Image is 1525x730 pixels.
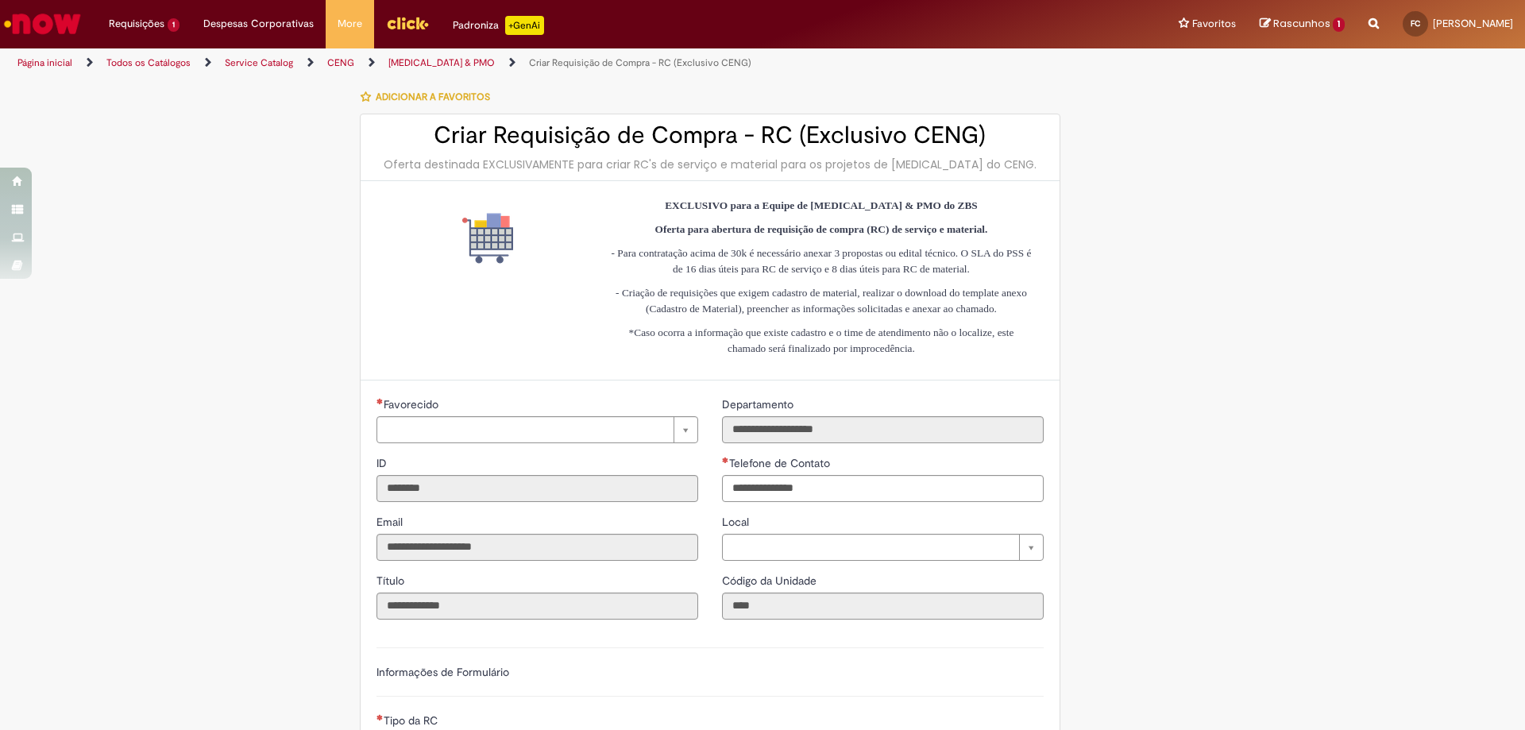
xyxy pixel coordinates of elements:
[376,665,509,679] label: Informações de Formulário
[384,397,442,411] span: Necessários - Favorecido
[1260,17,1345,32] a: Rascunhos
[1433,17,1513,30] span: [PERSON_NAME]
[376,455,390,471] label: Somente leitura - ID
[722,457,729,463] span: Obrigatório Preenchido
[1333,17,1345,32] span: 1
[376,574,407,588] span: Somente leitura - Título
[109,16,164,32] span: Requisições
[376,398,384,404] span: Necessários
[1192,16,1236,32] span: Favoritos
[722,396,797,412] label: Somente leitura - Departamento
[376,416,698,443] a: Limpar campo Favorecido
[17,56,72,69] a: Página inicial
[505,16,544,35] p: +GenAi
[12,48,1005,78] ul: Trilhas de página
[327,56,354,69] a: CENG
[106,56,191,69] a: Todos os Catálogos
[388,56,495,69] a: [MEDICAL_DATA] & PMO
[722,475,1044,502] input: Telefone de Contato
[629,326,1014,354] span: *Caso ocorra a informação que existe cadastro e o time de atendimento não o localize, este chamad...
[655,223,988,235] strong: Oferta para abertura de requisição de compra (RC) de serviço e material.
[338,16,362,32] span: More
[376,714,384,720] span: Necessários
[2,8,83,40] img: ServiceNow
[722,593,1044,620] input: Código da Unidade
[1411,18,1420,29] span: FC
[453,16,544,35] div: Padroniza
[376,515,406,529] span: Somente leitura - Email
[376,475,698,502] input: ID
[722,397,797,411] span: Somente leitura - Departamento
[1273,16,1330,31] span: Rascunhos
[225,56,293,69] a: Service Catalog
[168,18,180,32] span: 1
[462,213,513,264] img: Criar Requisição de Compra - RC (Exclusivo CENG)
[376,456,390,470] span: Somente leitura - ID
[722,515,752,529] span: Local
[722,573,820,589] label: Somente leitura - Código da Unidade
[722,574,820,588] span: Somente leitura - Código da Unidade
[376,156,1044,172] div: Oferta destinada EXCLUSIVAMENTE para criar RC's de serviço e material para os projetos de [MEDICA...
[376,91,490,103] span: Adicionar a Favoritos
[360,80,499,114] button: Adicionar a Favoritos
[376,573,407,589] label: Somente leitura - Título
[612,247,1032,275] span: - Para contratação acima de 30k é necessário anexar 3 propostas ou edital técnico. O SLA do PSS é...
[376,514,406,530] label: Somente leitura - Email
[529,56,751,69] a: Criar Requisição de Compra - RC (Exclusivo CENG)
[722,416,1044,443] input: Departamento
[729,456,833,470] span: Telefone de Contato
[386,11,429,35] img: click_logo_yellow_360x200.png
[376,122,1044,149] h2: Criar Requisição de Compra - RC (Exclusivo CENG)
[376,593,698,620] input: Título
[616,287,1027,315] span: - Criação de requisições que exigem cadastro de material, realizar o download do template anexo (...
[376,534,698,561] input: Email
[722,534,1044,561] a: Limpar campo Local
[203,16,314,32] span: Despesas Corporativas
[731,199,978,211] strong: para a Equipe de [MEDICAL_DATA] & PMO do ZBS
[384,713,441,728] span: Tipo da RC
[665,199,728,211] strong: EXCLUSIVO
